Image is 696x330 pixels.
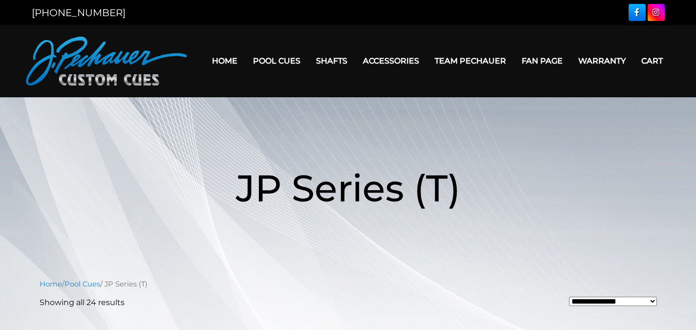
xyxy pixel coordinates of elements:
select: Shop order [569,297,657,306]
a: Pool Cues [245,48,308,73]
a: Team Pechauer [427,48,514,73]
img: Pechauer Custom Cues [26,37,187,86]
a: Cart [633,48,671,73]
a: Fan Page [514,48,570,73]
a: Home [204,48,245,73]
a: Pool Cues [64,280,100,288]
a: Shafts [308,48,355,73]
p: Showing all 24 results [40,297,125,308]
nav: Breadcrumb [40,279,657,289]
a: Accessories [355,48,427,73]
a: [PHONE_NUMBER] [32,7,126,19]
span: JP Series (T) [236,165,461,211]
a: Warranty [570,48,633,73]
a: Home [40,280,62,288]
